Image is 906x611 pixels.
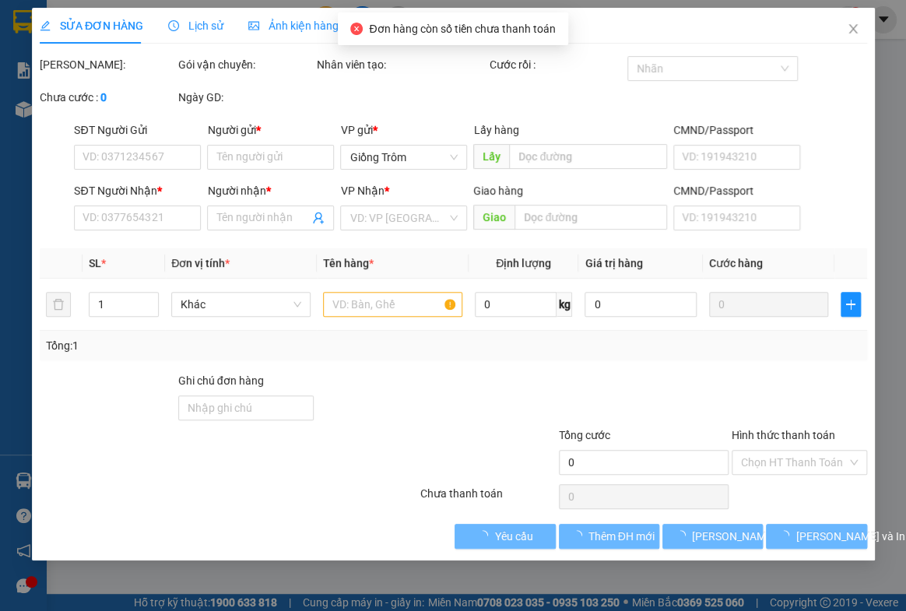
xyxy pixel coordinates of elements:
[168,19,223,32] span: Lịch sử
[340,121,467,139] div: VP gửi
[6,34,29,49] span: Thư
[473,144,509,169] span: Lấy
[171,257,230,269] span: Đơn vị tính
[153,17,195,32] span: Mỹ Tho
[509,144,667,169] input: Dọc đường
[830,8,874,51] button: Close
[177,56,313,73] div: Gói vận chuyển:
[662,524,763,549] button: [PERSON_NAME] thay đổi
[100,91,107,104] b: 0
[477,530,494,541] span: loading
[40,56,175,73] div: [PERSON_NAME]:
[708,257,762,269] span: Cước hàng
[841,298,859,311] span: plus
[841,292,860,317] button: plus
[489,56,624,73] div: Cước rồi :
[119,79,232,100] td: CC:
[349,146,458,169] span: Giồng Trôm
[419,485,557,512] div: Chưa thanh toán
[731,429,834,441] label: Hình thức thanh toán
[323,292,462,317] input: VD: Bàn, Ghế
[40,20,51,31] span: edit
[207,121,334,139] div: Người gửi
[571,530,588,541] span: loading
[223,107,231,124] span: 1
[177,395,313,420] input: Ghi chú đơn hàng
[139,82,146,97] span: 0
[74,182,201,199] div: SĐT Người Nhận
[6,17,118,32] p: Gửi từ:
[588,528,654,545] span: Thêm ĐH mới
[675,530,692,541] span: loading
[557,292,572,317] span: kg
[795,528,904,545] span: [PERSON_NAME] và In
[181,293,301,316] span: Khác
[74,121,201,139] div: SĐT Người Gửi
[205,108,223,123] span: SL:
[473,205,514,230] span: Giao
[121,34,142,49] span: Mai
[89,257,101,269] span: SL
[558,429,609,441] span: Tổng cước
[585,257,642,269] span: Giá trị hàng
[312,212,325,224] span: user-add
[40,89,175,106] div: Chưa cước :
[350,23,363,35] span: close-circle
[708,292,828,317] input: 0
[778,530,795,541] span: loading
[340,184,384,197] span: VP Nhận
[248,19,339,32] span: Ảnh kiện hàng
[46,292,71,317] button: delete
[455,524,555,549] button: Yêu cầu
[766,524,866,549] button: [PERSON_NAME] và In
[40,19,143,32] span: SỬA ĐƠN HÀNG
[121,51,191,66] span: 0986587532
[6,108,105,123] span: 1 - Thùng nhỏ (gt)
[514,205,667,230] input: Dọc đường
[323,257,374,269] span: Tên hàng
[316,56,486,73] div: Nhân viên tạo:
[558,524,658,549] button: Thêm ĐH mới
[673,182,800,199] div: CMND/Passport
[177,374,263,387] label: Ghi chú đơn hàng
[692,528,816,545] span: [PERSON_NAME] thay đổi
[473,184,523,197] span: Giao hàng
[46,337,351,354] div: Tổng: 1
[168,20,179,31] span: clock-circle
[121,17,231,32] p: Nhận:
[846,23,859,35] span: close
[5,79,120,100] td: CR:
[44,17,109,32] span: Giồng Trôm
[496,257,551,269] span: Định lượng
[473,124,518,136] span: Lấy hàng
[494,528,532,545] span: Yêu cầu
[25,82,63,97] span: 30.000
[207,182,334,199] div: Người nhận
[673,121,800,139] div: CMND/Passport
[6,51,76,66] span: 0369296001
[248,20,259,31] span: picture
[369,23,555,35] span: Đơn hàng còn số tiền chưa thanh toán
[177,89,313,106] div: Ngày GD:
